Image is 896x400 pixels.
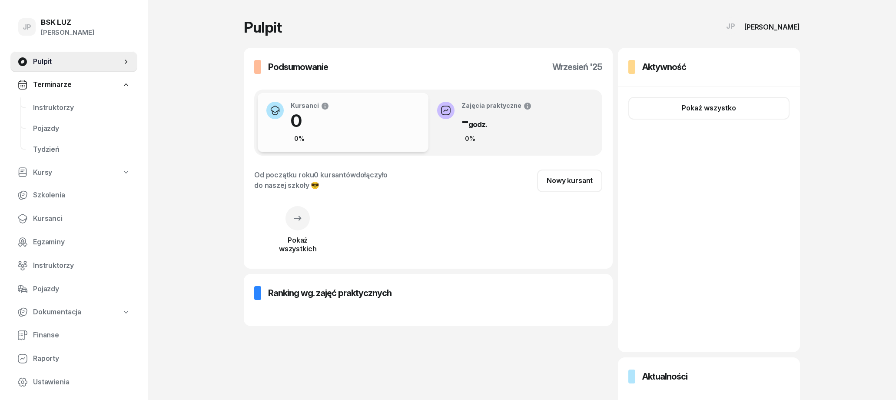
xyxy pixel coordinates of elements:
[10,302,137,322] a: Dokumentacja
[291,133,308,144] div: 0%
[10,51,137,72] a: Pulpit
[726,23,735,30] span: JP
[268,286,392,300] h3: Ranking wg. zajęć praktycznych
[254,217,341,253] a: Pokażwszystkich
[642,370,687,383] h3: Aktualności
[33,213,130,224] span: Kursanci
[33,330,130,341] span: Finanse
[461,110,532,131] h1: -
[41,19,94,26] div: BSK LUZ
[744,23,800,30] div: [PERSON_NAME]
[468,120,487,129] small: godz.
[618,48,800,352] a: AktywnośćPokaż wszystko
[10,372,137,393] a: Ustawienia
[537,170,602,192] a: Nowy kursant
[10,163,137,183] a: Kursy
[10,255,137,276] a: Instruktorzy
[10,348,137,369] a: Raporty
[33,167,52,178] span: Kursy
[26,97,137,118] a: Instruktorzy
[33,260,130,271] span: Instruktorzy
[33,123,130,134] span: Pojazdy
[33,377,130,388] span: Ustawienia
[33,102,130,113] span: Instruktorzy
[33,190,130,201] span: Szkolenia
[254,170,388,190] div: Od początku roku dołączyło do naszej szkoły 😎
[33,353,130,364] span: Raporty
[33,144,130,155] span: Tydzień
[642,60,686,74] h3: Aktywność
[10,185,137,206] a: Szkolenia
[33,79,71,90] span: Terminarze
[461,102,532,110] div: Zajęcia praktyczne
[23,23,32,31] span: JP
[33,237,130,248] span: Egzaminy
[10,208,137,229] a: Kursanci
[682,103,736,114] div: Pokaż wszystko
[258,93,428,152] button: Kursanci00%
[254,236,341,253] div: Pokaż wszystkich
[10,279,137,300] a: Pojazdy
[428,93,599,152] button: Zajęcia praktyczne-godz.0%
[547,175,593,187] div: Nowy kursant
[26,118,137,139] a: Pojazdy
[291,102,329,110] div: Kursanci
[10,232,137,253] a: Egzaminy
[628,97,790,120] button: Pokaż wszystko
[461,133,479,144] div: 0%
[33,283,130,295] span: Pojazdy
[26,139,137,160] a: Tydzień
[291,110,329,131] h1: 0
[268,60,328,74] h3: Podsumowanie
[33,56,122,67] span: Pulpit
[41,27,94,38] div: [PERSON_NAME]
[10,75,137,95] a: Terminarze
[314,170,355,179] span: 0 kursantów
[244,20,282,35] h1: Pulpit
[33,307,81,318] span: Dokumentacja
[552,60,602,74] h3: wrzesień '25
[10,325,137,346] a: Finanse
